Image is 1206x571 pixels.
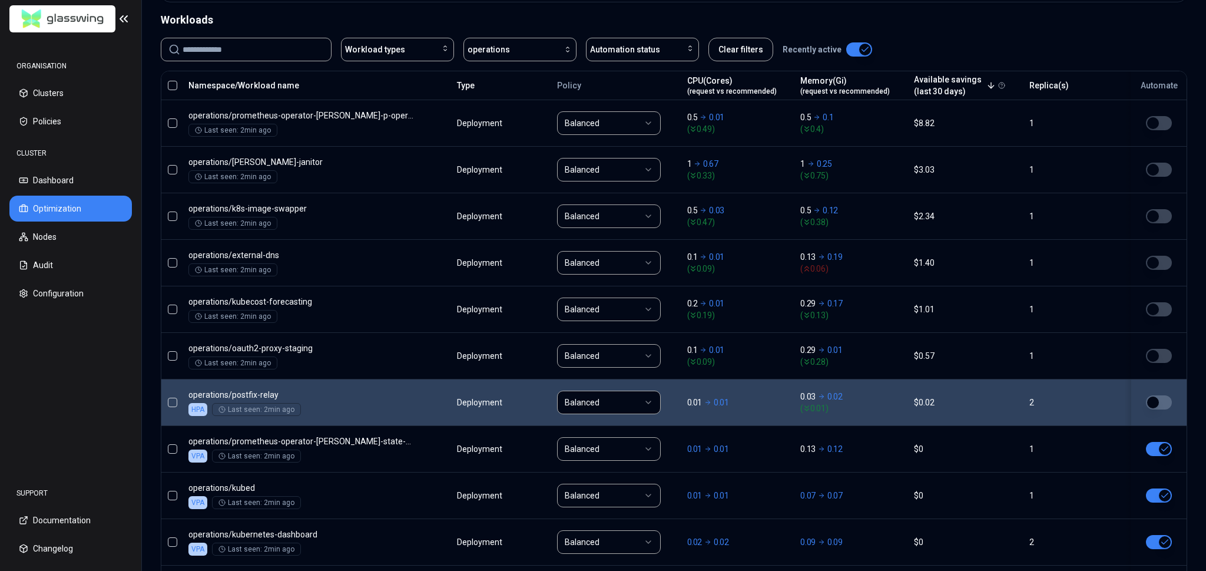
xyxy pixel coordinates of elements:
span: ( 0.4 ) [800,123,903,135]
button: Optimization [9,196,132,222]
p: 0.17 [827,298,843,309]
div: 1 [1029,257,1119,269]
span: ( 0.49 ) [687,123,790,135]
p: 0.01 [827,344,843,356]
div: 2 [1029,397,1119,408]
div: $0.57 [914,350,1019,362]
div: Last seen: 2min ago [195,126,271,135]
div: Last seen: 2min ago [195,358,271,368]
p: 0.09 [827,536,843,548]
div: $0.02 [914,397,1019,408]
p: 0.29 [800,344,816,356]
div: Deployment [457,443,504,455]
div: $1.01 [914,303,1019,315]
div: 1 [1029,490,1119,501]
p: Recently active [783,44,841,55]
p: k8s-image-swapper [188,203,415,214]
p: kube-janitor [188,156,415,168]
p: postfix-relay [188,389,415,401]
div: Deployment [457,536,504,548]
div: Deployment [457,117,504,129]
span: (request vs recommended) [687,87,777,96]
p: 0.13 [800,251,816,263]
p: 0.01 [709,298,724,309]
button: Audit [9,252,132,278]
p: kubernetes-dashboard [188,529,415,540]
span: ( 0.38 ) [800,216,903,228]
button: Dashboard [9,167,132,193]
p: 0.02 [714,536,729,548]
div: Deployment [457,490,504,501]
div: $8.82 [914,117,1019,129]
span: ( 0.33 ) [687,170,790,181]
p: 0.1 [823,111,833,123]
button: operations [463,38,577,61]
div: Last seen: 2min ago [218,544,294,554]
span: ( 0.09 ) [687,263,790,275]
span: ( 0.09 ) [687,356,790,368]
div: $0 [914,443,1019,455]
p: 0.01 [714,397,729,408]
p: 0.02 [687,536,703,548]
span: ( 0.19 ) [687,309,790,321]
p: 1 [687,158,692,170]
span: ( 0.47 ) [687,216,790,228]
p: 0.01 [709,344,724,356]
p: 0.5 [687,204,698,216]
button: HPA is enabled on CPU, only the other resource will be optimised. [1146,395,1172,410]
p: 0.01 [714,443,729,455]
div: Memory(Gi) [800,75,890,96]
p: 0.03 [800,391,816,402]
span: operations [468,44,510,55]
div: $1.40 [914,257,1019,269]
button: Namespace/Workload name [188,74,299,97]
div: 1 [1029,117,1119,129]
p: 0.01 [687,490,703,501]
p: 0.12 [823,204,838,216]
p: kubed [188,482,415,494]
div: Deployment [457,350,504,362]
p: 0.09 [800,536,816,548]
span: ( 0.13 ) [800,309,903,321]
span: ( 0.06 ) [800,263,903,275]
p: prometheus-operator-kube-state-metrics [188,435,415,447]
span: ( 0.01 ) [800,402,903,414]
p: external-dns [188,249,415,261]
p: 0.2 [687,298,698,309]
div: Last seen: 2min ago [218,405,294,414]
div: 1 [1029,443,1119,455]
span: Automation status [590,44,660,55]
p: 0.5 [800,111,811,123]
span: Workload types [345,44,405,55]
div: Workloads [161,12,1187,28]
p: 0.02 [827,391,843,402]
button: Available savings(last 30 days) [914,74,996,97]
div: $2.34 [914,210,1019,222]
p: 0.1 [687,344,698,356]
p: 1 [800,158,805,170]
button: CPU(Cores)(request vs recommended) [687,74,777,97]
button: Type [457,74,475,97]
div: 1 [1029,350,1119,362]
p: kubecost-forecasting [188,296,415,308]
div: Last seen: 2min ago [195,312,271,321]
p: 0.19 [827,251,843,263]
div: 1 [1029,164,1119,176]
div: Deployment [457,397,504,408]
div: $0 [914,490,1019,501]
div: VPA [188,496,207,509]
div: VPA [188,543,207,556]
div: $3.03 [914,164,1019,176]
div: CPU(Cores) [687,75,777,96]
div: Policy [557,80,676,91]
p: 0.25 [817,158,832,170]
span: (request vs recommended) [800,87,890,96]
div: $0 [914,536,1019,548]
div: SUPPORT [9,481,132,505]
div: 1 [1029,210,1119,222]
div: Last seen: 2min ago [195,219,271,228]
p: 0.13 [800,443,816,455]
div: Deployment [457,303,504,315]
p: 0.12 [827,443,843,455]
button: Automation status [586,38,699,61]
